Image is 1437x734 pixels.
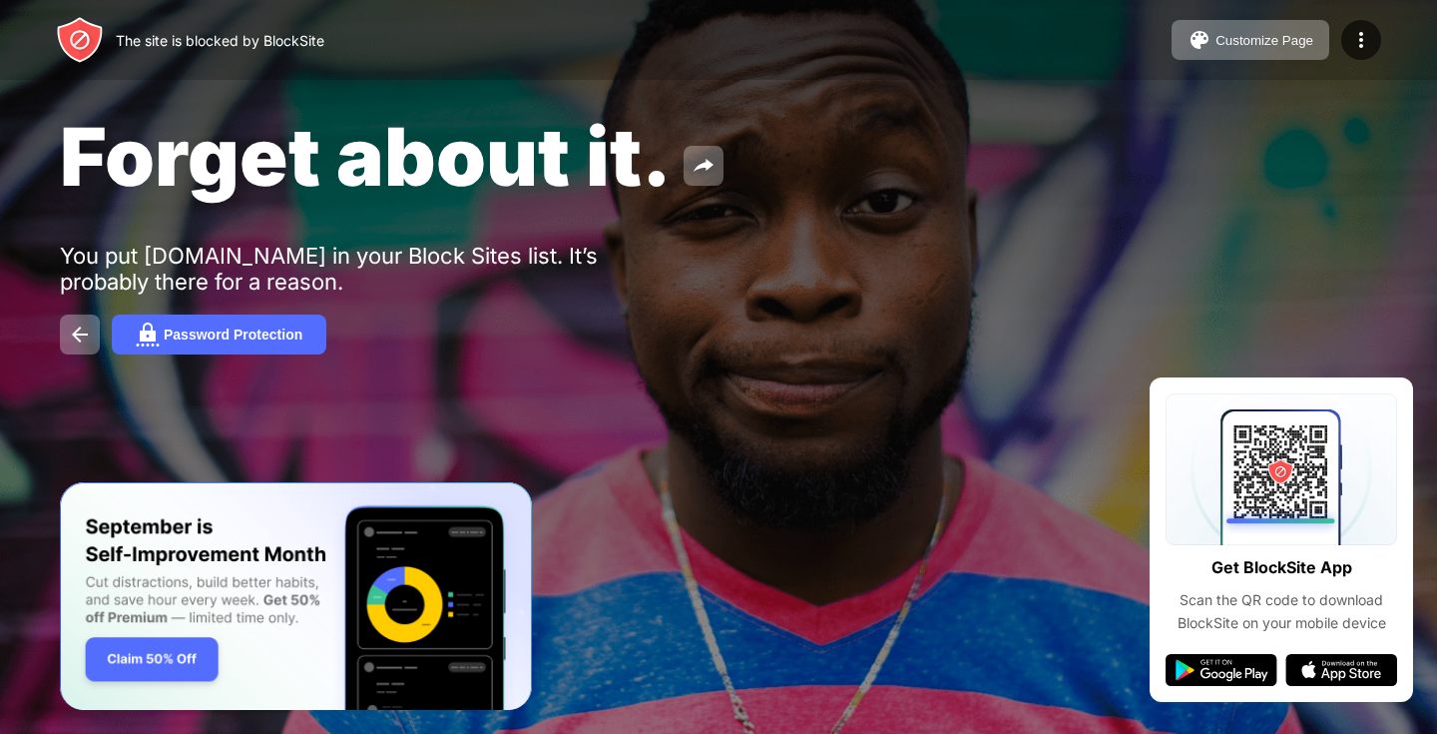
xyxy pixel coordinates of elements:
[60,108,672,205] span: Forget about it.
[164,327,302,343] div: Password Protection
[60,482,532,711] iframe: Banner
[1172,20,1329,60] button: Customize Page
[60,243,677,295] div: You put [DOMAIN_NAME] in your Block Sites list. It’s probably there for a reason.
[136,323,160,347] img: password.svg
[692,154,716,178] img: share.svg
[1166,654,1277,686] img: google-play.svg
[1285,654,1397,686] img: app-store.svg
[68,323,92,347] img: back.svg
[1215,33,1313,48] div: Customize Page
[1166,393,1397,545] img: qrcode.svg
[56,16,104,64] img: header-logo.svg
[112,315,326,355] button: Password Protection
[1211,553,1352,582] div: Get BlockSite App
[116,32,324,49] div: The site is blocked by BlockSite
[1349,28,1373,52] img: menu-icon.svg
[1166,589,1397,634] div: Scan the QR code to download BlockSite on your mobile device
[1188,28,1211,52] img: pallet.svg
